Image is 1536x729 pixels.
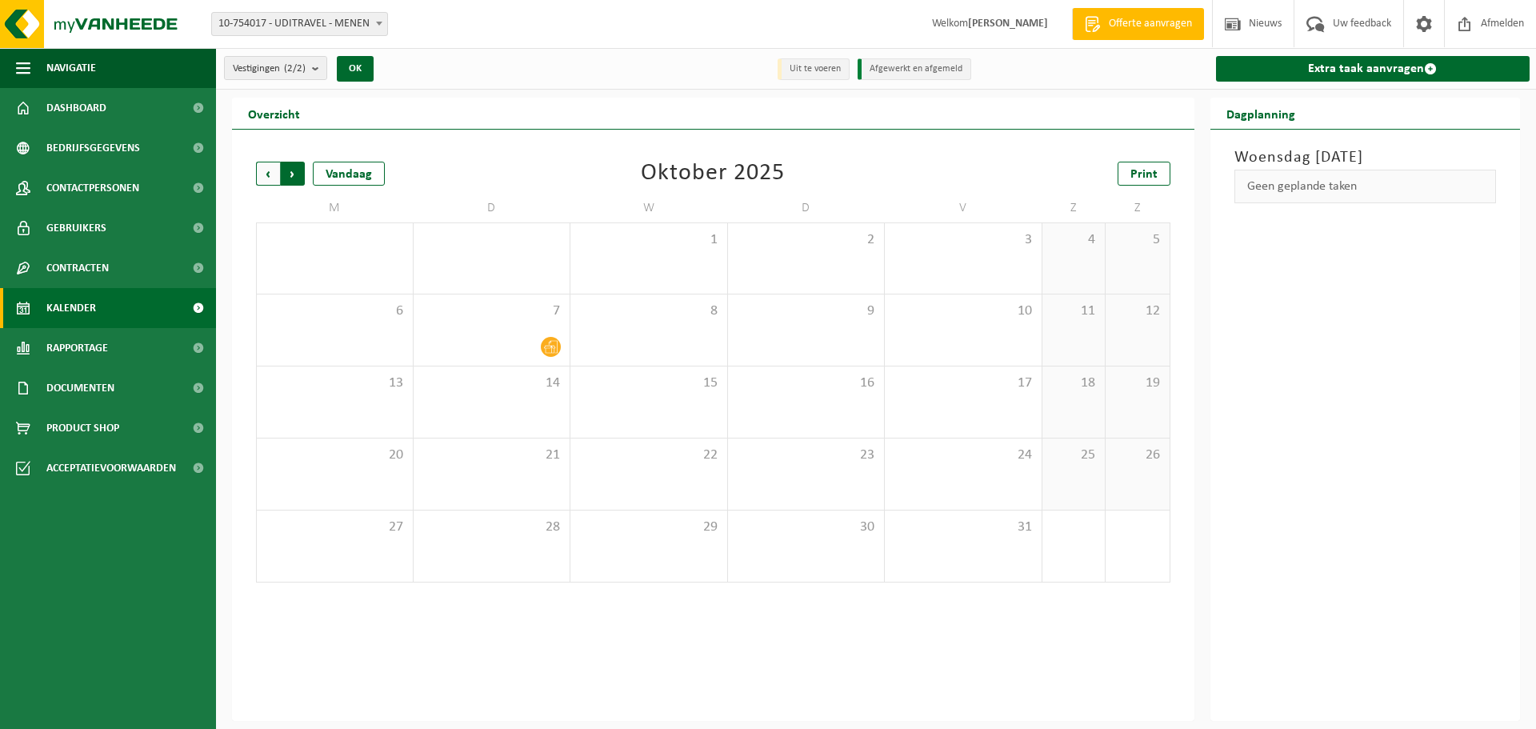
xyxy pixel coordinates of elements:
[641,162,785,186] div: Oktober 2025
[578,447,719,464] span: 22
[46,368,114,408] span: Documenten
[728,194,886,222] td: D
[233,57,306,81] span: Vestigingen
[46,128,140,168] span: Bedrijfsgegevens
[46,448,176,488] span: Acceptatievoorwaarden
[46,328,108,368] span: Rapportage
[1105,16,1196,32] span: Offerte aanvragen
[46,408,119,448] span: Product Shop
[968,18,1048,30] strong: [PERSON_NAME]
[1234,170,1497,203] div: Geen geplande taken
[1118,162,1170,186] a: Print
[284,63,306,74] count: (2/2)
[265,519,405,536] span: 27
[1114,447,1161,464] span: 26
[46,208,106,248] span: Gebruikers
[256,162,280,186] span: Vorige
[893,519,1034,536] span: 31
[422,447,562,464] span: 21
[46,168,139,208] span: Contactpersonen
[1130,168,1158,181] span: Print
[885,194,1042,222] td: V
[570,194,728,222] td: W
[1210,98,1311,129] h2: Dagplanning
[281,162,305,186] span: Volgende
[893,302,1034,320] span: 10
[256,194,414,222] td: M
[1072,8,1204,40] a: Offerte aanvragen
[893,375,1034,392] span: 17
[893,231,1034,249] span: 3
[46,48,96,88] span: Navigatie
[736,519,877,536] span: 30
[736,447,877,464] span: 23
[578,519,719,536] span: 29
[46,288,96,328] span: Kalender
[422,302,562,320] span: 7
[313,162,385,186] div: Vandaag
[1050,302,1098,320] span: 11
[1114,375,1161,392] span: 19
[1216,56,1530,82] a: Extra taak aanvragen
[1050,447,1098,464] span: 25
[1050,375,1098,392] span: 18
[265,302,405,320] span: 6
[46,248,109,288] span: Contracten
[1042,194,1106,222] td: Z
[414,194,571,222] td: D
[422,519,562,536] span: 28
[1106,194,1170,222] td: Z
[578,231,719,249] span: 1
[1114,231,1161,249] span: 5
[337,56,374,82] button: OK
[265,375,405,392] span: 13
[736,375,877,392] span: 16
[1114,302,1161,320] span: 12
[265,447,405,464] span: 20
[858,58,971,80] li: Afgewerkt en afgemeld
[232,98,316,129] h2: Overzicht
[1050,231,1098,249] span: 4
[1234,146,1497,170] h3: Woensdag [DATE]
[224,56,327,80] button: Vestigingen(2/2)
[736,302,877,320] span: 9
[212,13,387,35] span: 10-754017 - UDITRAVEL - MENEN
[778,58,850,80] li: Uit te voeren
[46,88,106,128] span: Dashboard
[578,375,719,392] span: 15
[422,375,562,392] span: 14
[893,447,1034,464] span: 24
[736,231,877,249] span: 2
[211,12,388,36] span: 10-754017 - UDITRAVEL - MENEN
[578,302,719,320] span: 8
